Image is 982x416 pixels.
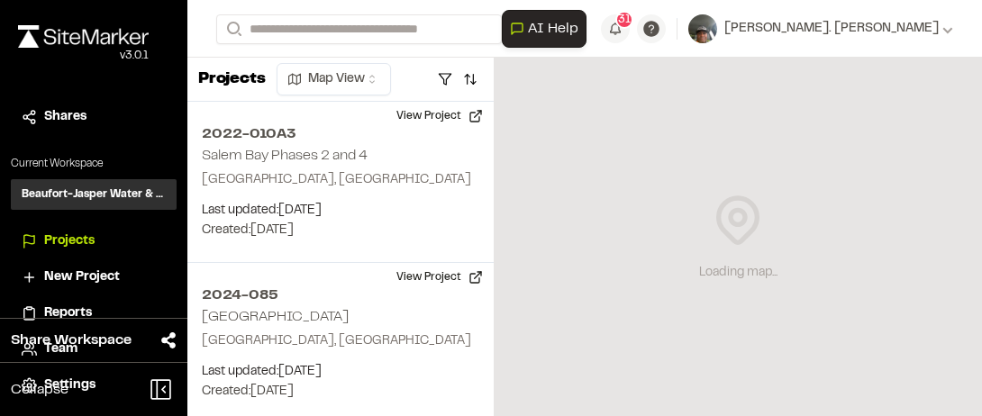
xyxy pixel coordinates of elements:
[202,311,349,323] h2: [GEOGRAPHIC_DATA]
[198,68,266,92] p: Projects
[216,14,249,44] button: Search
[202,362,479,382] p: Last updated: [DATE]
[688,14,717,43] img: User
[502,10,594,48] div: Open AI Assistant
[688,14,953,43] button: [PERSON_NAME]. [PERSON_NAME]
[202,123,479,145] h2: 2022-010A3
[22,231,166,251] a: Projects
[202,201,479,221] p: Last updated: [DATE]
[699,263,777,283] div: Loading map...
[502,10,586,48] button: Open AI Assistant
[202,170,479,190] p: [GEOGRAPHIC_DATA], [GEOGRAPHIC_DATA]
[44,107,86,127] span: Shares
[202,331,479,351] p: [GEOGRAPHIC_DATA], [GEOGRAPHIC_DATA]
[386,102,494,131] button: View Project
[202,149,368,162] h2: Salem Bay Phases 2 and 4
[22,186,166,203] h3: Beaufort-Jasper Water & Sewer Authority
[11,156,177,172] p: Current Workspace
[202,221,479,240] p: Created: [DATE]
[22,267,166,287] a: New Project
[44,231,95,251] span: Projects
[44,303,92,323] span: Reports
[202,382,479,402] p: Created: [DATE]
[11,379,68,401] span: Collapse
[22,303,166,323] a: Reports
[22,107,166,127] a: Shares
[601,14,630,43] button: 31
[11,330,132,351] span: Share Workspace
[202,285,479,306] h2: 2024-085
[18,25,149,48] img: rebrand.png
[18,48,149,64] div: Oh geez...please don't...
[44,267,120,287] span: New Project
[618,12,631,28] span: 31
[386,263,494,292] button: View Project
[724,19,939,39] span: [PERSON_NAME]. [PERSON_NAME]
[528,18,578,40] span: AI Help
